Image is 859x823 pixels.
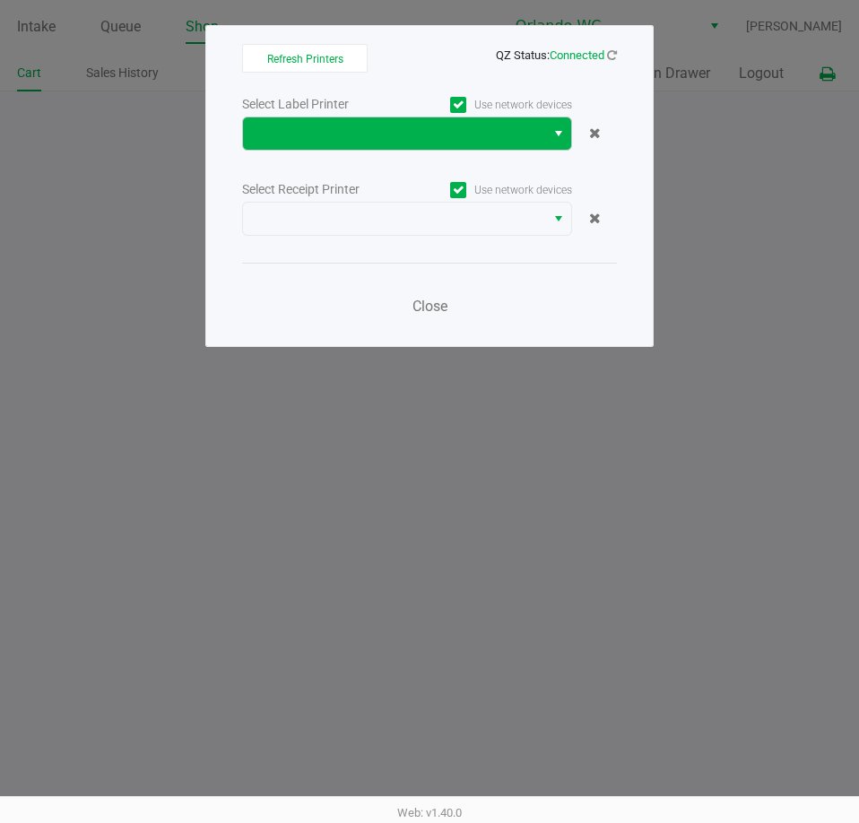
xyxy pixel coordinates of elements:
button: Select [545,203,571,235]
span: Connected [550,48,604,62]
span: Web: v1.40.0 [397,806,462,819]
span: QZ Status: [496,48,617,62]
button: Close [403,289,456,325]
button: Select [545,117,571,150]
button: Refresh Printers [242,44,368,73]
div: Select Label Printer [242,95,407,114]
div: Select Receipt Printer [242,180,407,199]
span: Refresh Printers [267,53,343,65]
span: Close [412,298,447,315]
label: Use network devices [407,97,572,113]
label: Use network devices [407,182,572,198]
